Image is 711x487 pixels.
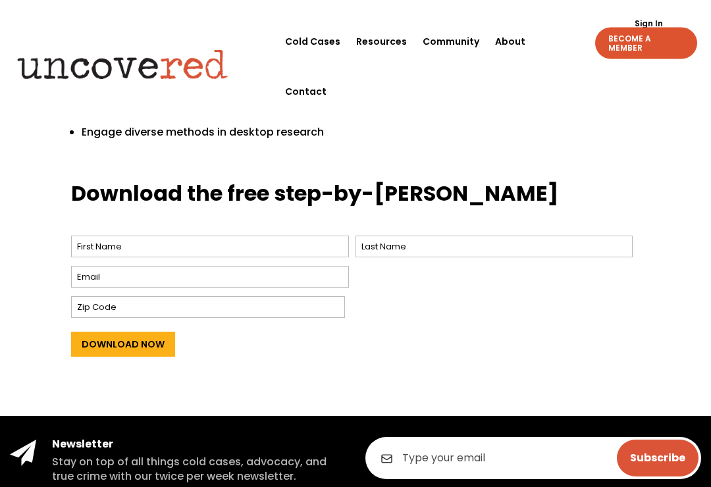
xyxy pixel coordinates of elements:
input: Email [71,267,349,288]
a: BECOME A MEMBER [595,28,697,59]
a: Community [423,16,479,66]
a: Sign In [627,20,670,28]
img: Uncovered logo [7,41,238,89]
input: Download Now [71,332,175,357]
h3: Download the free step-by-[PERSON_NAME] [71,180,640,216]
input: Last Name [355,236,633,258]
h4: Newsletter [52,438,346,452]
input: Subscribe [617,440,698,477]
a: Cold Cases [285,16,340,66]
a: About [495,16,525,66]
a: Resources [356,16,407,66]
input: First Name [71,236,349,258]
p: Engage diverse methods in desktop research [82,125,336,141]
a: Contact [285,66,327,116]
input: Zip Code [71,297,345,319]
input: Type your email [365,438,701,480]
h5: Stay on top of all things cold cases, advocacy, and true crime with our twice per week newsletter. [52,455,346,485]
